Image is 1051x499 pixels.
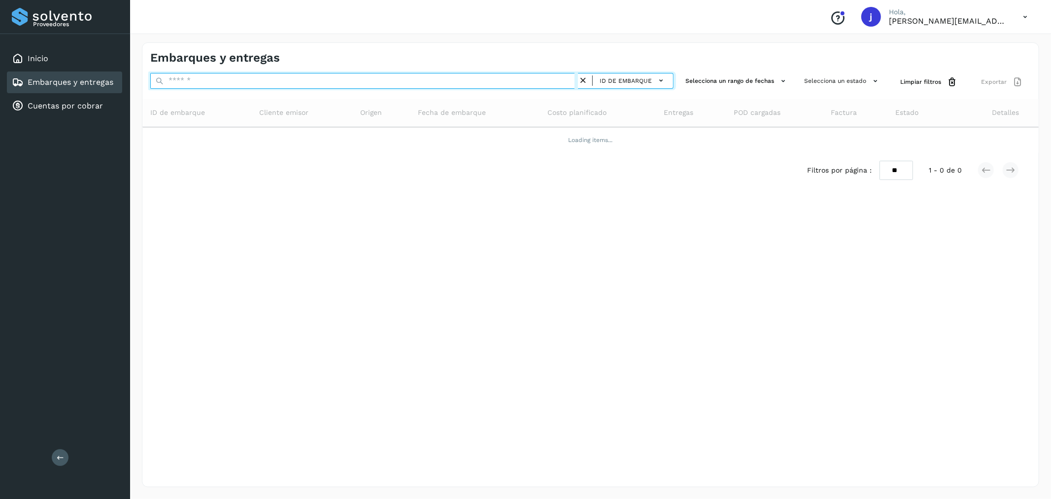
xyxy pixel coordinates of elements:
span: ID de embarque [150,107,205,118]
span: Filtros por página : [807,165,872,176]
span: Limpiar filtros [900,77,941,86]
a: Inicio [28,54,48,63]
span: Fecha de embarque [418,107,486,118]
span: Estado [895,107,918,118]
span: POD cargadas [734,107,780,118]
div: Inicio [7,48,122,70]
button: Selecciona un estado [800,73,884,89]
button: ID de embarque [597,73,669,88]
span: Cliente emisor [259,107,308,118]
h4: Embarques y entregas [150,51,280,65]
p: Proveedores [33,21,118,28]
span: Entregas [664,107,693,118]
span: ID de embarque [600,76,652,85]
td: Loading items... [142,127,1039,153]
p: Hola, [889,8,1007,16]
span: Factura [831,107,857,118]
a: Cuentas por cobrar [28,101,103,110]
p: javier@rfllogistics.com.mx [889,16,1007,26]
span: Detalles [992,107,1019,118]
a: Embarques y entregas [28,77,113,87]
span: Costo planificado [548,107,607,118]
div: Embarques y entregas [7,71,122,93]
div: Cuentas por cobrar [7,95,122,117]
button: Exportar [973,73,1031,91]
button: Limpiar filtros [892,73,965,91]
span: Exportar [981,77,1007,86]
span: 1 - 0 de 0 [929,165,962,176]
span: Origen [360,107,382,118]
button: Selecciona un rango de fechas [681,73,792,89]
